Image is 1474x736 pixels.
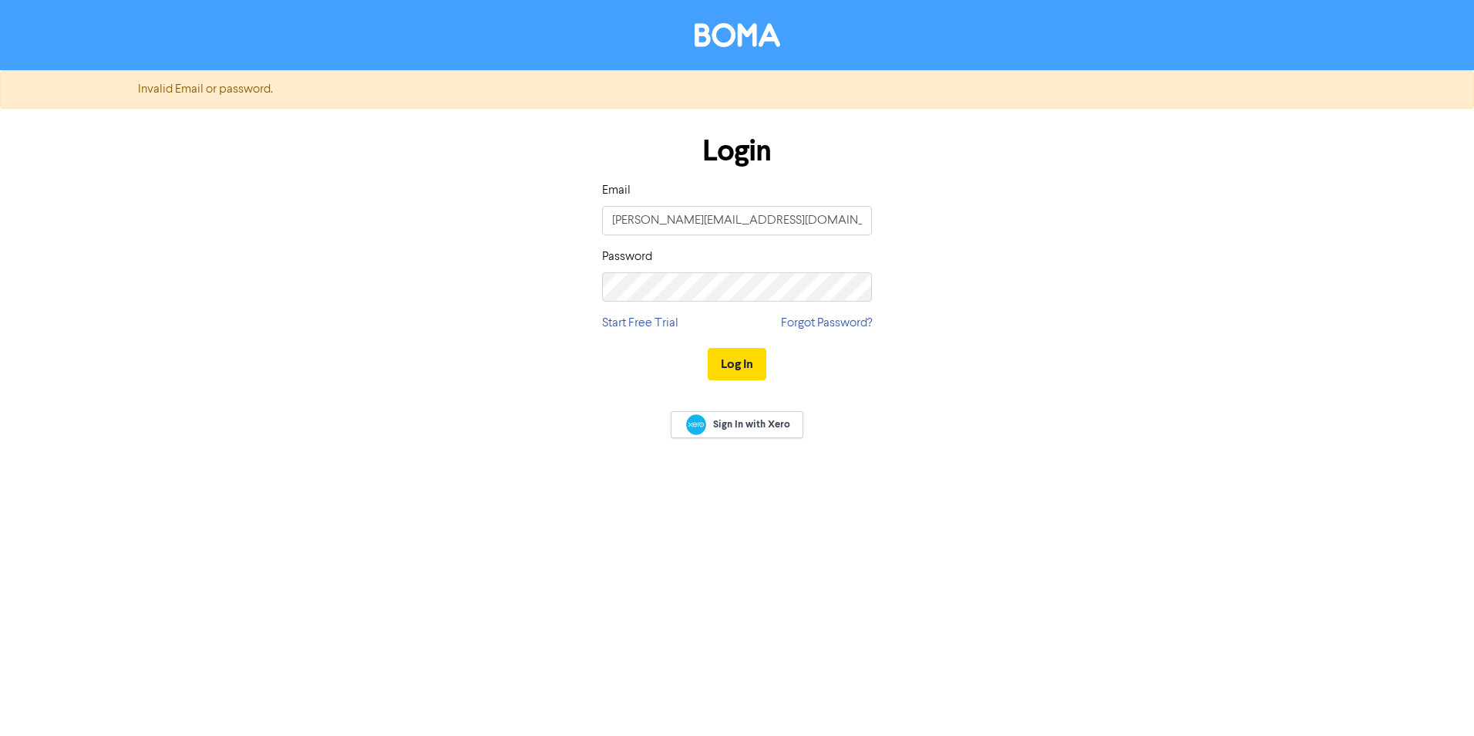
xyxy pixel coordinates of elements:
[713,417,790,431] span: Sign In with Xero
[708,348,766,380] button: Log In
[1397,662,1474,736] iframe: Chat Widget
[602,248,652,266] label: Password
[781,314,872,333] a: Forgot Password?
[695,23,780,47] img: BOMA Logo
[602,314,678,333] a: Start Free Trial
[686,414,706,435] img: Xero logo
[602,181,631,200] label: Email
[671,411,803,438] a: Sign In with Xero
[602,133,872,169] h1: Login
[126,80,1347,99] div: Invalid Email or password.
